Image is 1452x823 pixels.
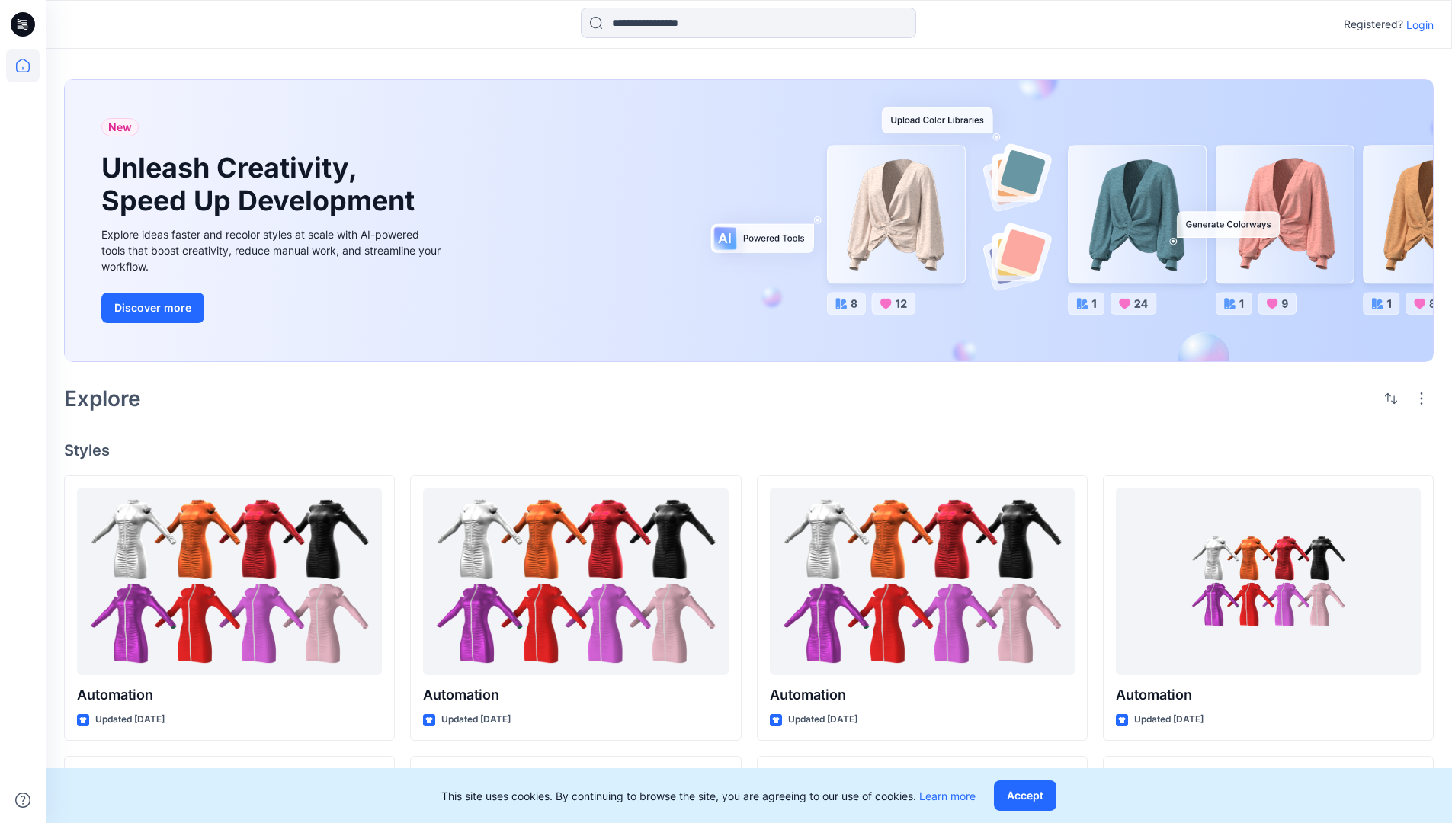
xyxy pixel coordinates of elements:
[994,780,1056,811] button: Accept
[64,441,1434,460] h4: Styles
[101,293,444,323] a: Discover more
[441,712,511,728] p: Updated [DATE]
[788,712,857,728] p: Updated [DATE]
[77,684,382,706] p: Automation
[1134,712,1204,728] p: Updated [DATE]
[95,712,165,728] p: Updated [DATE]
[77,488,382,676] a: Automation
[423,488,728,676] a: Automation
[1116,684,1421,706] p: Automation
[101,152,421,217] h1: Unleash Creativity, Speed Up Development
[108,118,132,136] span: New
[423,684,728,706] p: Automation
[64,386,141,411] h2: Explore
[1116,488,1421,676] a: Automation
[441,788,976,804] p: This site uses cookies. By continuing to browse the site, you are agreeing to our use of cookies.
[1344,15,1403,34] p: Registered?
[101,293,204,323] button: Discover more
[919,789,976,802] a: Learn more
[770,488,1075,676] a: Automation
[1406,17,1434,33] p: Login
[770,684,1075,706] p: Automation
[101,226,444,274] div: Explore ideas faster and recolor styles at scale with AI-powered tools that boost creativity, red...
